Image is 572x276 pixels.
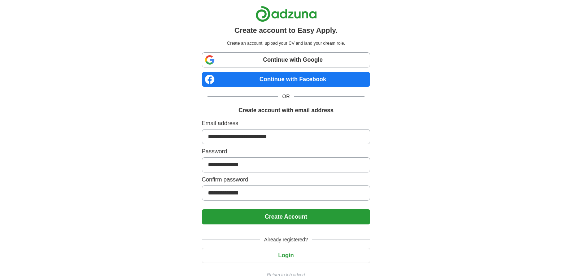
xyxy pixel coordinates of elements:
[239,106,333,115] h1: Create account with email address
[235,25,338,36] h1: Create account to Easy Apply.
[203,40,369,47] p: Create an account, upload your CV and land your dream role.
[256,6,317,22] img: Adzuna logo
[202,52,370,67] a: Continue with Google
[202,119,370,128] label: Email address
[202,175,370,184] label: Confirm password
[260,236,312,244] span: Already registered?
[202,209,370,224] button: Create Account
[202,147,370,156] label: Password
[202,252,370,258] a: Login
[278,93,294,100] span: OR
[202,248,370,263] button: Login
[202,72,370,87] a: Continue with Facebook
